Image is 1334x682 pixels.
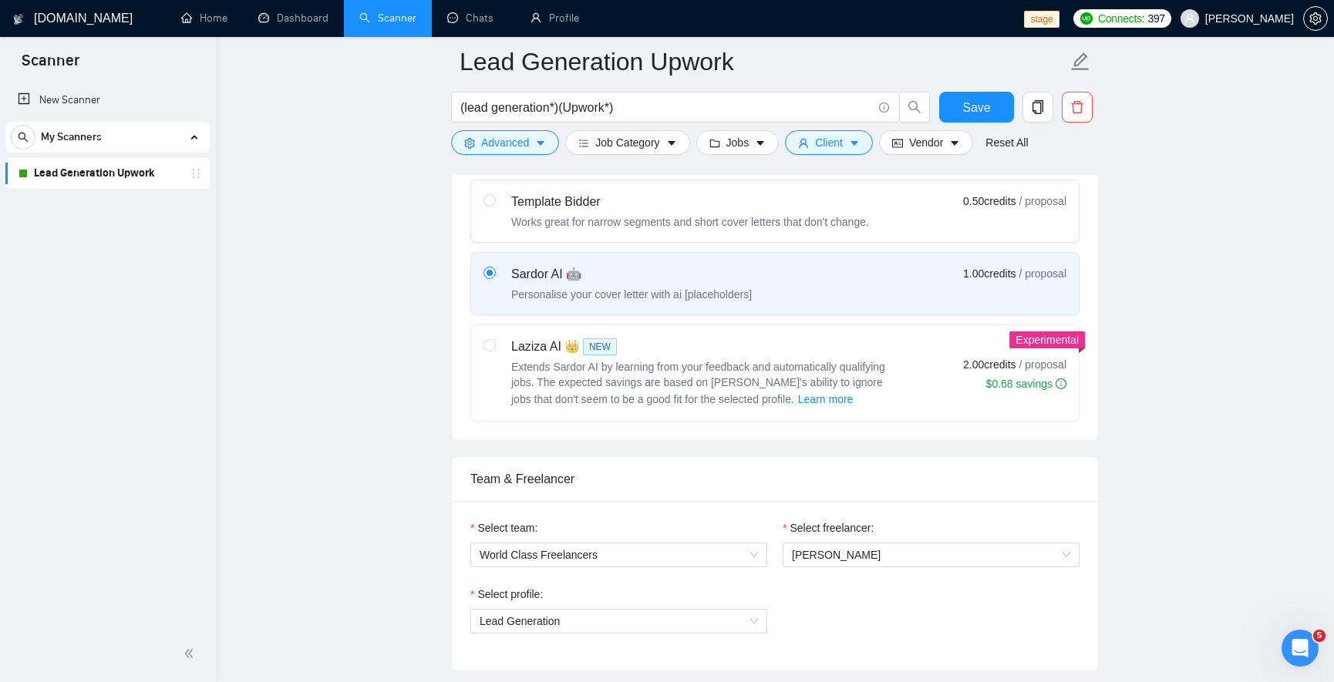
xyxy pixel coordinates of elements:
[963,193,1016,210] span: 0.50 credits
[181,12,227,25] a: homeHome
[785,130,873,155] button: userClientcaret-down
[9,49,92,82] span: Scanner
[447,12,500,25] a: messageChats
[1024,11,1059,28] span: stage
[1303,12,1328,25] a: setting
[899,92,930,123] button: search
[797,390,854,408] button: Laziza AI NEWExtends Sardor AI by learning from your feedback and automatically qualifying jobs. ...
[511,214,869,230] div: Works great for narrow segments and short cover letters that don't change.
[1303,6,1328,31] button: setting
[1056,378,1066,389] span: info-circle
[511,265,752,284] div: Sardor AI 🤖
[41,122,102,153] span: My Scanners
[879,130,973,155] button: idcardVendorcaret-down
[696,130,780,155] button: folderJobscaret-down
[709,137,720,149] span: folder
[798,391,854,408] span: Learn more
[511,287,752,302] div: Personalise your cover letter with ai [placeholders]
[531,12,579,25] a: userProfile
[578,137,589,149] span: bars
[815,134,843,151] span: Client
[962,98,990,117] span: Save
[985,134,1028,151] a: Reset All
[879,102,889,113] span: info-circle
[666,137,677,149] span: caret-down
[460,98,872,117] input: Search Freelance Jobs...
[783,519,874,536] label: Select freelancer:
[1080,12,1093,25] img: upwork-logo.png
[1147,10,1164,27] span: 397
[1023,100,1053,114] span: copy
[1070,52,1090,72] span: edit
[1019,266,1066,281] span: / proposal
[1063,100,1092,114] span: delete
[1022,92,1053,123] button: copy
[480,543,758,566] span: World Class Freelancers
[34,158,180,189] a: Lead Generation Upwork
[477,586,543,603] span: Select profile:
[535,137,546,149] span: caret-down
[1016,334,1079,346] span: Experimental
[190,167,202,180] span: holder
[755,137,766,149] span: caret-down
[1019,193,1066,209] span: / proposal
[470,519,537,536] label: Select team:
[1019,357,1066,372] span: / proposal
[451,130,559,155] button: settingAdvancedcaret-down
[5,122,210,189] li: My Scanners
[12,132,35,143] span: search
[1184,13,1195,24] span: user
[1098,10,1144,27] span: Connects:
[726,134,750,151] span: Jobs
[511,338,897,356] div: Laziza AI
[359,12,416,25] a: searchScanner
[986,376,1066,391] div: $0.68 savings
[1062,92,1093,123] button: delete
[258,12,328,25] a: dashboardDashboard
[595,134,659,151] span: Job Category
[13,7,24,32] img: logo
[963,356,1016,373] span: 2.00 credits
[583,338,617,355] span: NEW
[939,92,1014,123] button: Save
[511,193,869,211] div: Template Bidder
[565,130,689,155] button: barsJob Categorycaret-down
[1313,630,1326,642] span: 5
[792,549,881,561] span: [PERSON_NAME]
[184,646,199,661] span: double-left
[11,125,35,150] button: search
[481,134,529,151] span: Advanced
[480,615,560,627] span: Lead Generation
[963,265,1016,282] span: 1.00 credits
[892,137,903,149] span: idcard
[18,85,197,116] a: New Scanner
[460,42,1067,81] input: Scanner name...
[464,137,475,149] span: setting
[564,338,580,356] span: 👑
[511,361,885,405] span: Extends Sardor AI by learning from your feedback and automatically qualifying jobs. The expected ...
[849,137,860,149] span: caret-down
[798,137,809,149] span: user
[909,134,943,151] span: Vendor
[470,457,1080,501] div: Team & Freelancer
[5,85,210,116] li: New Scanner
[900,100,929,114] span: search
[1282,630,1319,667] iframe: Intercom live chat
[949,137,960,149] span: caret-down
